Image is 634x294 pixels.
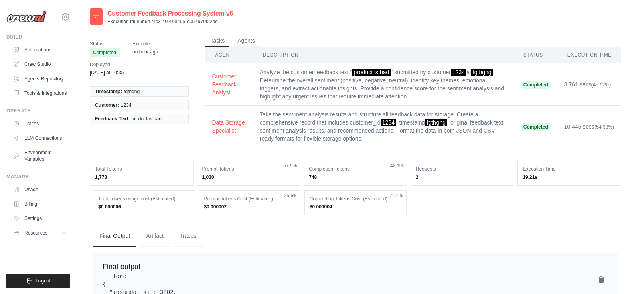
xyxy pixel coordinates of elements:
[98,204,190,210] dd: $0.000006
[204,196,296,202] dt: Prompt Tokens Cost (Estimated)
[594,124,614,130] span: (54.38%)
[381,119,396,126] span: 1234
[93,225,136,247] button: Final Output
[131,116,161,122] span: product is bad
[204,204,296,210] dd: $0.000002
[140,225,170,247] button: Artifact
[132,40,158,48] span: Executed
[95,166,188,172] dt: Total Tokens
[425,119,447,126] span: fgthghg
[389,192,403,199] span: 74.4%
[90,70,124,76] time: October 3, 2025 at 10:35 IST
[283,163,297,169] span: 57.9%
[95,116,130,122] span: Feedback Text:
[95,88,122,95] span: Timestamp:
[10,58,70,71] a: Crew Studio
[310,204,401,210] dd: $0.000004
[124,88,140,95] span: fgthghg
[471,69,493,76] span: fgthghg
[90,40,120,48] span: Status
[132,49,158,55] time: October 6, 2025 at 15:05 IST
[558,63,621,106] td: 8.761 secs
[173,225,203,247] button: Traces
[10,198,70,210] a: Billing
[309,174,402,180] dd: 748
[523,174,616,180] dd: 19.21s
[212,118,247,135] button: Data Storage Specialist
[121,102,132,108] span: 1234
[10,212,70,225] a: Settings
[103,263,140,271] span: Final output
[514,47,558,63] th: Status
[253,106,514,148] td: Take the sentiment analysis results and structure all feedback data for storage. Create a compreh...
[309,166,402,172] dt: Completion Tokens
[95,174,188,180] dd: 1,778
[591,82,611,88] span: (45.62%)
[10,117,70,130] a: Traces
[416,166,509,172] dt: Requests
[10,87,70,100] a: Tools & Integrations
[10,146,70,165] a: Environment Variables
[6,34,70,40] div: Build
[310,196,401,202] dt: Completion Tokens Cost (Estimated)
[520,123,551,131] span: Completed
[6,174,70,180] div: Manage
[90,48,120,57] span: Completed
[205,47,253,63] th: Agent
[6,108,70,114] div: Operate
[205,35,229,47] button: Tasks
[24,230,47,236] span: Resources
[202,166,296,172] dt: Prompt Tokens
[284,192,298,199] span: 25.6%
[451,69,466,76] span: 1234
[202,174,296,180] dd: 1,030
[253,47,514,63] th: Description
[558,106,621,148] td: 10.445 secs
[98,196,190,202] dt: Total Tokens usage cost (Estimated)
[253,63,514,106] td: Analyze the customer feedback text " " submitted by customer at . Determine the overall sentiment...
[10,43,70,56] a: Automations
[558,47,621,63] th: Execution Time
[6,11,47,23] img: Logo
[233,35,260,47] button: Agents
[6,274,70,288] button: Logout
[10,72,70,85] a: Agents Repository
[212,72,247,96] button: Customer Feedback Analyst
[520,81,551,89] span: Completed
[10,132,70,145] a: LLM Connections
[523,166,616,172] dt: Execution Time
[95,102,119,108] span: Customer:
[107,9,233,18] h2: Customer Feedback Processing System-v6
[594,255,634,294] iframe: Chat Widget
[10,183,70,196] a: Usage
[107,18,233,25] p: Execution fd085b64-f4c3-4029-b495-e057970f22bd
[390,163,404,169] span: 42.1%
[36,278,51,284] span: Logout
[352,69,391,76] span: product is bad
[90,61,124,69] span: Deployed
[10,227,70,239] button: Resources
[416,174,509,180] dd: 2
